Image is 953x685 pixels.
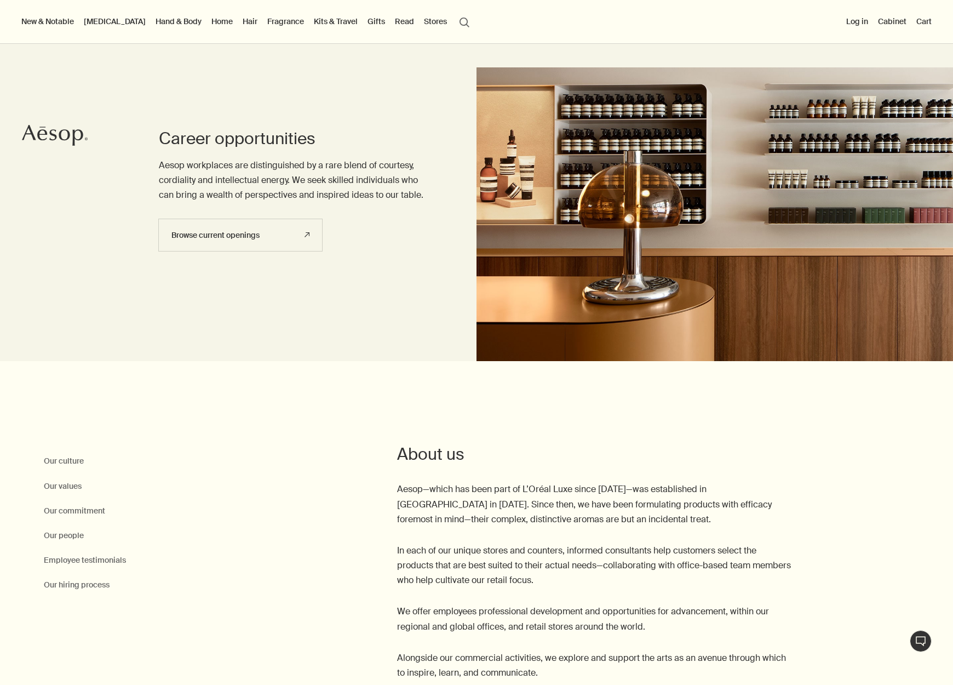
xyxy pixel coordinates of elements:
[22,124,88,146] svg: Aesop
[397,443,794,465] h2: About us
[44,454,84,468] a: Our culture
[910,630,932,652] button: Live Assistance
[19,14,76,28] button: New & Notable
[44,529,84,543] a: Our people
[19,122,90,152] a: Aesop
[476,67,953,361] img: Aesop store interior
[397,650,794,680] p: Alongside our commercial activities, we explore and support the arts as an avenue through which t...
[365,14,387,28] a: Gifts
[265,14,306,28] a: Fragrance
[397,604,794,633] p: We offer employees professional development and opportunities for advancement, within our regiona...
[455,11,474,32] button: Open search
[397,482,794,527] p: Aesop—which has been part of L’Oréal Luxe since [DATE]—was established in [GEOGRAPHIC_DATA] in [D...
[422,14,449,28] button: Stores
[844,14,870,28] button: Log in
[914,14,934,28] button: Cart
[44,480,82,493] a: Our values
[159,158,433,203] p: Aesop workplaces are distinguished by a rare blend of courtesy, cordiality and intellectual energ...
[312,14,360,28] a: Kits & Travel
[209,14,235,28] a: Home
[876,14,909,28] a: Cabinet
[240,14,260,28] a: Hair
[44,553,126,567] a: Employee testimonials
[397,543,794,588] p: In each of our unique stores and counters, informed consultants help customers select the product...
[393,14,416,28] a: Read
[44,504,105,518] a: Our commitment
[82,14,148,28] a: [MEDICAL_DATA]
[158,219,323,252] a: Browse current openings
[153,14,204,28] a: Hand & Body
[44,578,110,592] a: Our hiring process
[159,128,433,150] h1: Career opportunities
